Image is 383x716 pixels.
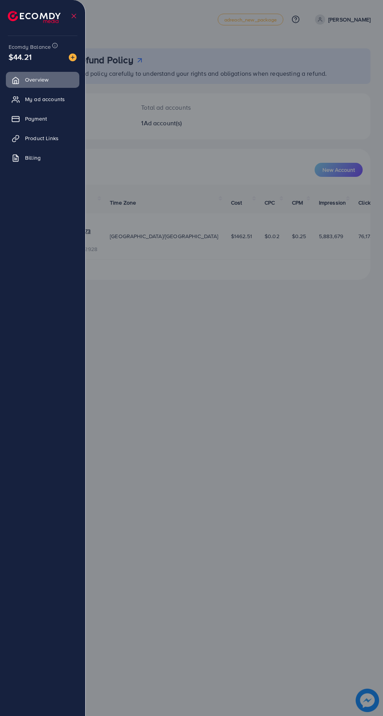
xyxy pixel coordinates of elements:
[6,72,79,87] a: Overview
[9,43,51,51] span: Ecomdy Balance
[6,111,79,126] a: Payment
[6,91,79,107] a: My ad accounts
[6,150,79,166] a: Billing
[25,95,65,103] span: My ad accounts
[69,53,77,61] img: image
[25,154,41,162] span: Billing
[25,76,48,84] span: Overview
[8,11,61,23] img: logo
[25,115,47,123] span: Payment
[9,51,32,62] span: $44.21
[6,130,79,146] a: Product Links
[25,134,59,142] span: Product Links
